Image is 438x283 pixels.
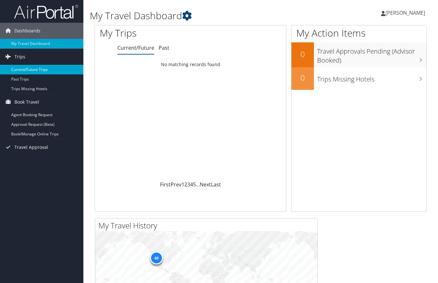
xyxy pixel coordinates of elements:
a: Next [200,181,211,188]
span: … [196,181,200,188]
a: 3 [187,181,190,188]
a: First [160,181,171,188]
a: 2 [184,181,187,188]
a: Last [211,181,221,188]
div: 40 [150,252,163,264]
h3: Travel Approvals Pending (Advisor Booked) [317,44,426,65]
a: 4 [190,181,193,188]
span: [PERSON_NAME] [385,9,425,16]
span: Book Travel [14,94,39,110]
a: 0Travel Approvals Pending (Advisor Booked) [291,42,426,67]
a: Prev [171,181,181,188]
img: airportal-logo.png [14,4,78,19]
a: 1 [181,181,184,188]
a: [PERSON_NAME] [381,3,432,22]
h1: My Action Items [291,26,426,40]
span: Travel Approval [14,139,48,155]
td: No matching records found [95,59,286,70]
span: Dashboards [14,23,40,39]
a: 5 [193,181,196,188]
h2: 0 [291,72,314,83]
span: Trips [14,49,25,65]
a: 0Trips Missing Hotels [291,67,426,90]
h1: My Trips [100,26,202,40]
a: Past [159,44,169,51]
a: Current/Future [117,44,154,51]
h2: 0 [291,49,314,60]
h2: My Travel History [98,220,317,231]
h3: Trips Missing Hotels [317,72,426,84]
h1: My Travel Dashboard [90,9,318,22]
